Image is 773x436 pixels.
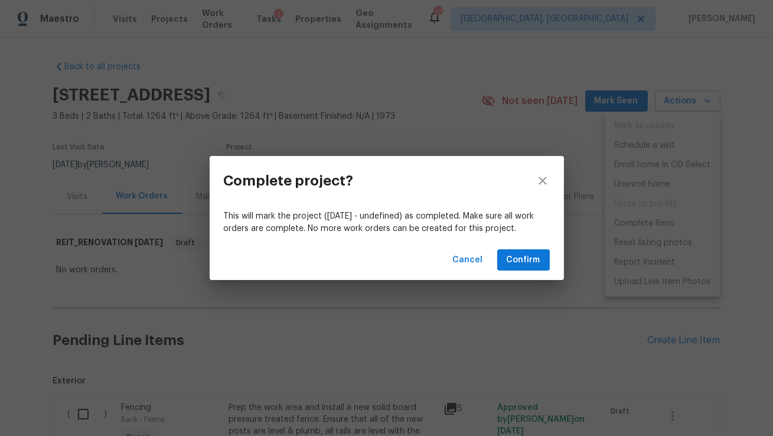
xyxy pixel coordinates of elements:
button: Cancel [448,249,488,271]
p: This will mark the project ([DATE] - undefined) as completed. Make sure all work orders are compl... [224,210,550,235]
button: Confirm [497,249,550,271]
span: Confirm [507,253,540,268]
button: close [521,156,564,206]
span: Cancel [453,253,483,268]
h3: Complete project? [224,173,354,189]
